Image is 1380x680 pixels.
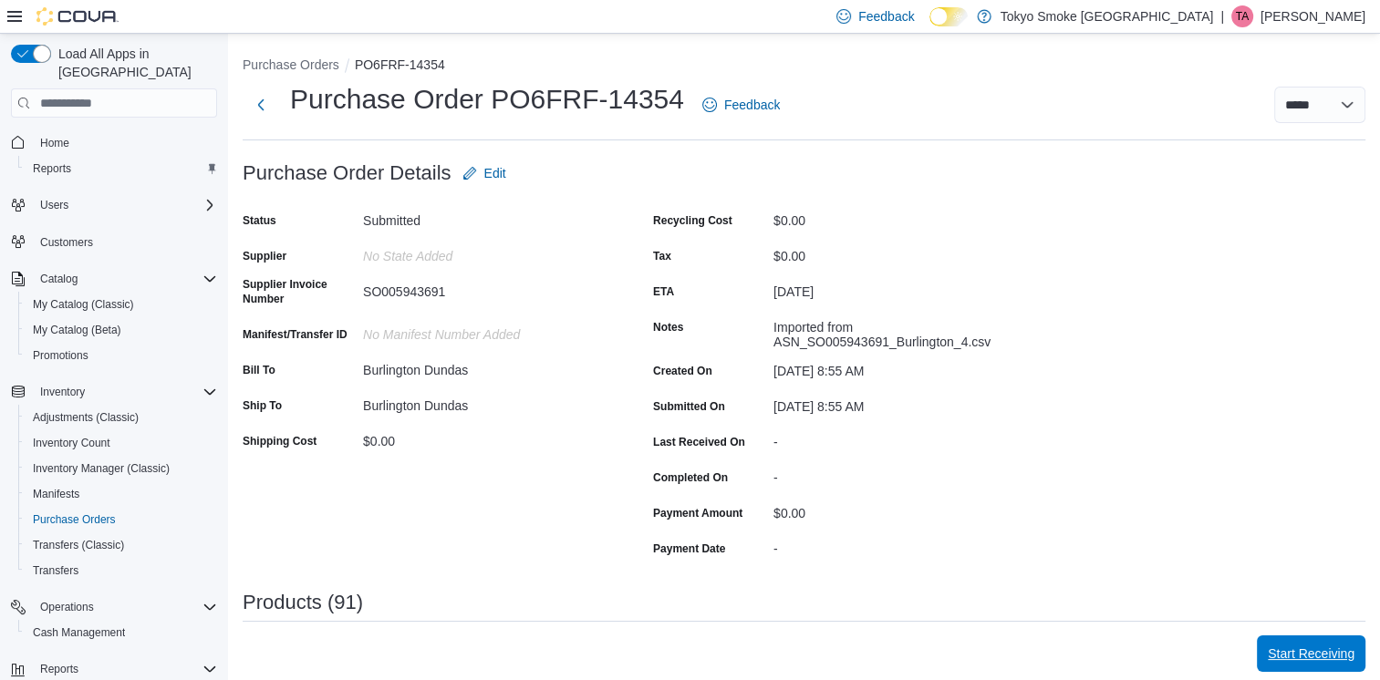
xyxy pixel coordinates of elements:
div: No State added [363,242,607,263]
a: Reports [26,158,78,180]
button: Transfers [18,558,224,583]
label: Bill To [243,363,275,377]
button: Transfers (Classic) [18,532,224,558]
div: - [773,463,1018,485]
label: ETA [653,284,674,299]
button: Inventory [33,381,92,403]
button: Promotions [18,343,224,368]
label: Supplier [243,249,286,263]
p: [PERSON_NAME] [1261,5,1365,27]
span: Cash Management [26,622,217,644]
h3: Purchase Order Details [243,162,451,184]
a: Feedback [695,87,787,123]
div: - [773,428,1018,449]
a: Home [33,132,77,154]
label: Submitted On [653,399,725,414]
span: Operations [40,600,94,614]
span: Inventory Count [26,432,217,454]
span: Inventory [33,381,217,403]
button: Home [4,129,224,155]
span: My Catalog (Beta) [33,323,121,337]
div: SO005943691 [363,277,607,299]
span: Home [33,130,217,153]
span: Reports [40,662,78,676]
span: Transfers [33,563,78,578]
button: Reports [18,156,224,181]
span: Feedback [858,7,914,26]
button: Adjustments (Classic) [18,405,224,430]
label: Shipping Cost [243,434,316,448]
span: Transfers [26,560,217,582]
div: $0.00 [773,206,1018,228]
button: Inventory [4,379,224,405]
span: Dark Mode [929,26,930,27]
button: My Catalog (Beta) [18,317,224,343]
div: [DATE] [773,277,1018,299]
span: Users [40,198,68,212]
a: My Catalog (Classic) [26,294,141,315]
nav: An example of EuiBreadcrumbs [243,56,1365,77]
span: Adjustments (Classic) [26,407,217,428]
button: Purchase Orders [243,57,339,72]
label: Notes [653,320,683,335]
span: Inventory [40,385,85,399]
button: Catalog [4,266,224,292]
div: [DATE] 8:55 AM [773,356,1018,378]
span: Feedback [724,96,780,114]
div: No Manifest Number added [363,320,607,342]
input: Dark Mode [929,7,968,26]
button: Start Receiving [1257,635,1365,672]
span: Reports [33,658,217,680]
a: Transfers (Classic) [26,534,131,556]
a: Promotions [26,345,96,366]
label: Recycling Cost [653,213,732,228]
button: Reports [33,658,86,680]
label: Completed On [653,470,728,485]
div: [DATE] 8:55 AM [773,392,1018,414]
a: Inventory Manager (Classic) [26,458,177,479]
span: Transfers (Classic) [33,538,124,552]
span: Customers [40,235,93,250]
div: Tina Alaouze [1231,5,1253,27]
span: Customers [33,231,217,253]
button: Next [243,87,279,123]
label: Payment Amount [653,506,742,520]
label: Ship To [243,398,282,413]
span: Inventory Manager (Classic) [33,461,170,476]
div: Submitted [363,206,607,228]
span: Inventory Manager (Classic) [26,458,217,479]
img: Cova [36,7,119,26]
span: Manifests [33,487,79,501]
button: Cash Management [18,620,224,645]
button: My Catalog (Classic) [18,292,224,317]
a: Adjustments (Classic) [26,407,146,428]
div: Burlington Dundas [363,355,607,377]
span: Purchase Orders [33,512,116,527]
label: Tax [653,249,671,263]
span: Reports [33,161,71,176]
span: Inventory Count [33,436,110,450]
div: $0.00 [773,499,1018,520]
span: Catalog [40,272,78,286]
a: Customers [33,232,100,253]
a: My Catalog (Beta) [26,319,129,341]
span: Operations [33,596,217,618]
span: My Catalog (Classic) [33,297,134,312]
a: Cash Management [26,622,132,644]
p: Tokyo Smoke [GEOGRAPHIC_DATA] [1001,5,1214,27]
button: Users [33,194,76,216]
label: Payment Date [653,541,725,556]
span: Reports [26,158,217,180]
span: Transfers (Classic) [26,534,217,556]
span: Load All Apps in [GEOGRAPHIC_DATA] [51,45,217,81]
button: Manifests [18,481,224,507]
a: Manifests [26,483,87,505]
div: Imported from ASN_SO005943691_Burlington_4.csv [773,313,1018,349]
span: Users [33,194,217,216]
button: Users [4,192,224,218]
span: My Catalog (Classic) [26,294,217,315]
span: TA [1236,5,1249,27]
div: - [773,534,1018,556]
span: Edit [484,164,506,182]
div: $0.00 [363,427,607,448]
